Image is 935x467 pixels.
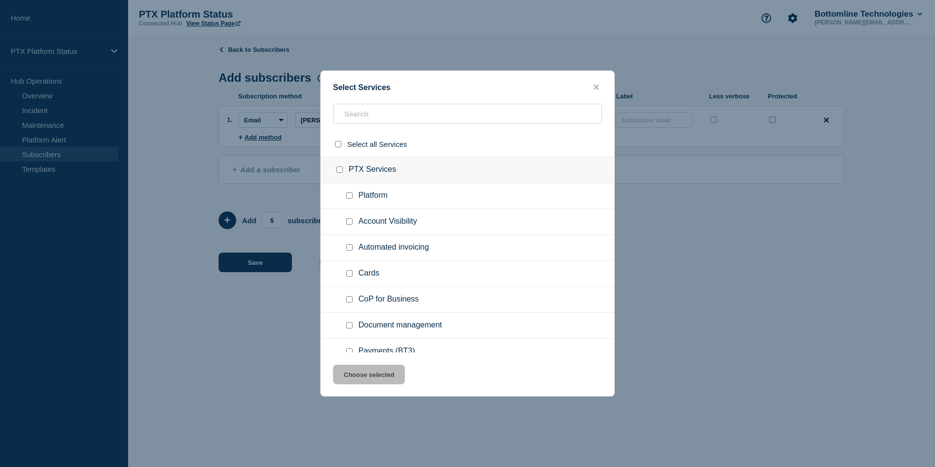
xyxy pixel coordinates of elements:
[358,347,415,356] span: Payments (BT3)
[321,83,614,92] div: Select Services
[346,244,353,251] input: Automated invoicing checkbox
[358,243,429,253] span: Automated invoicing
[346,296,353,303] input: CoP for Business checkbox
[358,191,388,201] span: Platform
[591,83,602,92] button: close button
[358,295,419,304] span: CoP for Business
[336,166,343,173] input: PTX Services checkbox
[346,192,353,199] input: Platform checkbox
[346,270,353,277] input: Cards checkbox
[358,321,442,330] span: Document management
[333,365,405,384] button: Choose selected
[358,217,417,227] span: Account Visibility
[346,322,353,328] input: Document management checkbox
[346,218,353,225] input: Account Visibility checkbox
[358,269,379,279] span: Cards
[321,157,614,183] div: PTX Services
[335,141,341,147] input: select all checkbox
[347,140,407,148] span: Select all Services
[333,104,602,124] input: Search
[346,348,353,354] input: Payments (BT3) checkbox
